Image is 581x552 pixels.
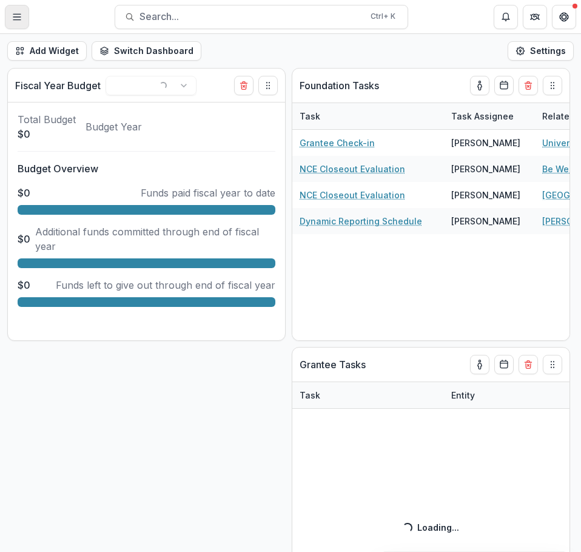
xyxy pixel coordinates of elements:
[494,76,514,95] button: Calendar
[18,161,275,176] p: Budget Overview
[470,355,489,374] button: toggle-assigned-to-me
[18,186,30,200] p: $0
[519,355,538,374] button: Delete card
[141,186,275,200] p: Funds paid fiscal year to date
[234,76,254,95] button: Delete card
[300,357,366,372] p: Grantee Tasks
[494,355,514,374] button: Calendar
[451,163,520,175] div: [PERSON_NAME]
[552,5,576,29] button: Get Help
[18,232,30,246] p: $0
[451,136,520,149] div: [PERSON_NAME]
[444,103,535,129] div: Task Assignee
[18,278,30,292] p: $0
[115,5,408,29] button: Search...
[292,110,327,123] div: Task
[368,10,398,23] div: Ctrl + K
[451,189,520,201] div: [PERSON_NAME]
[300,78,379,93] p: Foundation Tasks
[56,278,275,292] p: Funds left to give out through end of fiscal year
[86,119,142,134] p: Budget Year
[470,76,489,95] button: toggle-assigned-to-me
[258,76,278,95] button: Drag
[444,110,521,123] div: Task Assignee
[18,127,76,141] p: $0
[300,189,405,201] a: NCE Closeout Evaluation
[7,41,87,61] button: Add Widget
[5,5,29,29] button: Toggle Menu
[543,76,562,95] button: Drag
[451,215,520,227] div: [PERSON_NAME]
[519,76,538,95] button: Delete card
[15,78,101,93] p: Fiscal Year Budget
[92,41,201,61] button: Switch Dashboard
[543,355,562,374] button: Drag
[18,112,76,127] p: Total Budget
[292,103,444,129] div: Task
[300,215,422,227] a: Dynamic Reporting Schedule
[300,163,405,175] a: NCE Closeout Evaluation
[523,5,547,29] button: Partners
[494,5,518,29] button: Notifications
[139,11,363,22] span: Search...
[35,224,275,254] p: Additional funds committed through end of fiscal year
[300,136,375,149] a: Grantee Check-in
[508,41,574,61] button: Settings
